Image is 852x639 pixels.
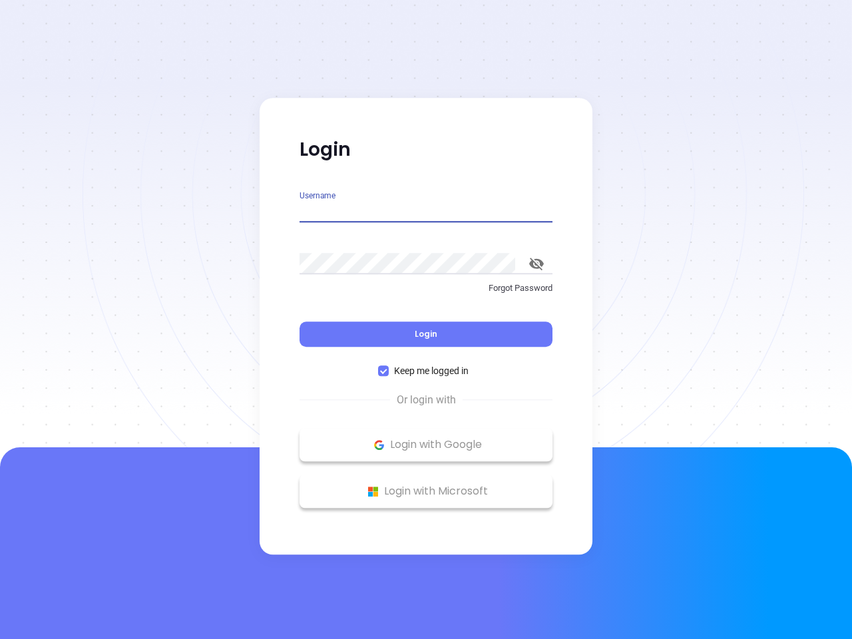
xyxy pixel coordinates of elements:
[300,282,552,295] p: Forgot Password
[390,392,463,408] span: Or login with
[300,138,552,162] p: Login
[365,483,381,500] img: Microsoft Logo
[300,321,552,347] button: Login
[300,192,335,200] label: Username
[521,248,552,280] button: toggle password visibility
[300,475,552,508] button: Microsoft Logo Login with Microsoft
[371,437,387,453] img: Google Logo
[306,435,546,455] p: Login with Google
[306,481,546,501] p: Login with Microsoft
[300,282,552,306] a: Forgot Password
[300,428,552,461] button: Google Logo Login with Google
[415,328,437,339] span: Login
[389,363,474,378] span: Keep me logged in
